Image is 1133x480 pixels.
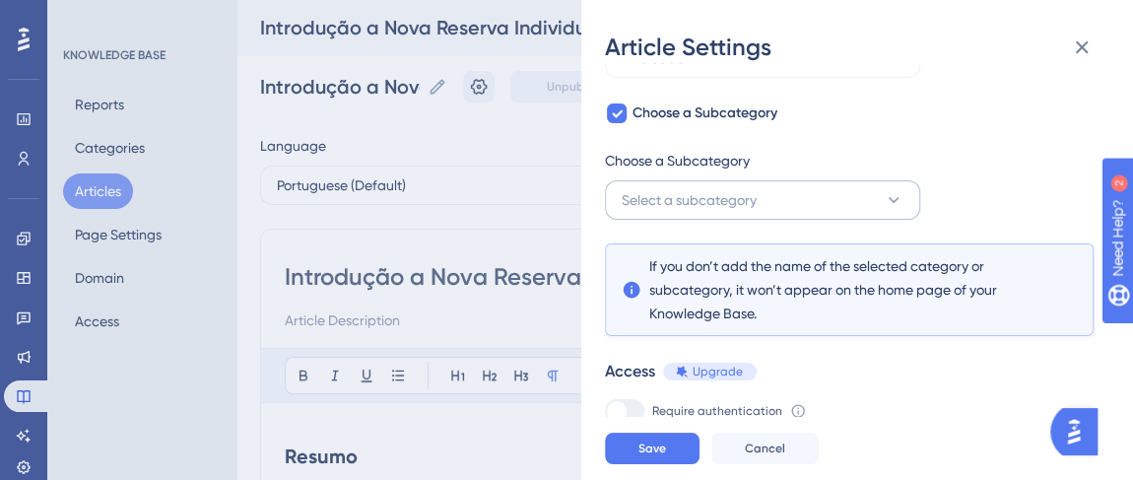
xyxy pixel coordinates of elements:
div: Access [605,360,655,383]
button: Select a subcategory [605,180,920,220]
div: 2 [137,10,143,26]
button: Save [605,433,700,464]
div: Article Settings [605,32,1109,63]
span: If you don’t add the name of the selected category or subcategory, it won’t appear on the home pa... [649,254,1049,325]
iframe: UserGuiding AI Assistant Launcher [1050,402,1109,461]
span: Upgrade [693,364,743,379]
span: Require authentication [652,403,782,419]
span: Save [638,441,666,456]
span: Need Help? [46,5,123,29]
span: Choose a Subcategory [633,102,777,125]
span: Choose a Subcategory [605,149,750,172]
span: Select a subcategory [622,188,757,212]
span: Cancel [745,441,785,456]
button: Cancel [711,433,819,464]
